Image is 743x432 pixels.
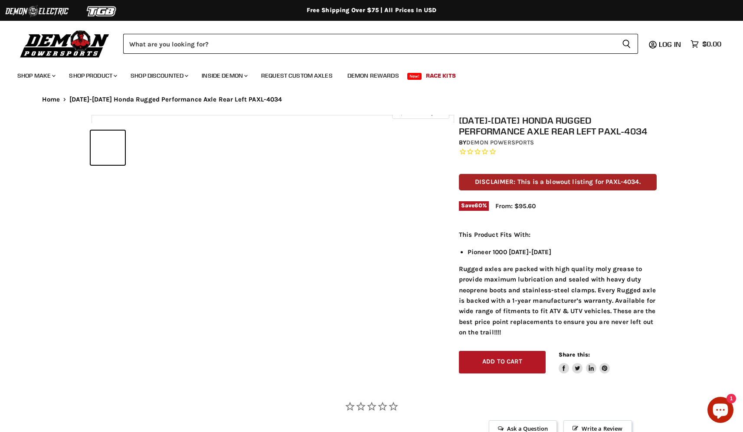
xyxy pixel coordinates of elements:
[615,34,638,54] button: Search
[69,3,134,20] img: TGB Logo 2
[123,34,615,54] input: Search
[4,3,69,20] img: Demon Electric Logo 2
[195,67,253,85] a: Inside Demon
[686,38,726,50] a: $0.00
[11,67,61,85] a: Shop Make
[659,40,681,49] span: Log in
[559,351,610,374] aside: Share this:
[459,351,546,374] button: Add to cart
[459,138,657,147] div: by
[341,67,406,85] a: Demon Rewards
[124,67,193,85] a: Shop Discounted
[11,63,719,85] ul: Main menu
[466,139,534,146] a: Demon Powersports
[419,67,462,85] a: Race Kits
[495,202,536,210] span: From: $95.60
[255,67,339,85] a: Request Custom Axles
[25,96,719,103] nav: Breadcrumbs
[91,131,125,165] button: 2016-2021 Honda Rugged Performance Axle Rear Left PAXL-4034 thumbnail
[69,96,282,103] span: [DATE]-[DATE] Honda Rugged Performance Axle Rear Left PAXL-4034
[396,109,445,116] span: Click to expand
[468,247,657,257] li: Pioneer 1000 [DATE]-[DATE]
[459,174,657,190] p: DISCLAIMER: This is a blowout listing for PAXL-4034.
[459,229,657,240] p: This Product Fits With:
[702,40,721,48] span: $0.00
[475,202,482,209] span: 60
[25,7,719,14] div: Free Shipping Over $75 | All Prices In USD
[123,34,638,54] form: Product
[559,351,590,358] span: Share this:
[459,147,657,157] span: Rated 0.0 out of 5 stars 0 reviews
[407,73,422,80] span: New!
[459,115,657,137] h1: [DATE]-[DATE] Honda Rugged Performance Axle Rear Left PAXL-4034
[482,358,522,365] span: Add to cart
[17,28,112,59] img: Demon Powersports
[459,229,657,337] div: Rugged axles are packed with high quality moly grease to provide maximum lubrication and sealed w...
[705,397,736,425] inbox-online-store-chat: Shopify online store chat
[42,96,60,103] a: Home
[62,67,122,85] a: Shop Product
[459,201,489,211] span: Save %
[655,40,686,48] a: Log in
